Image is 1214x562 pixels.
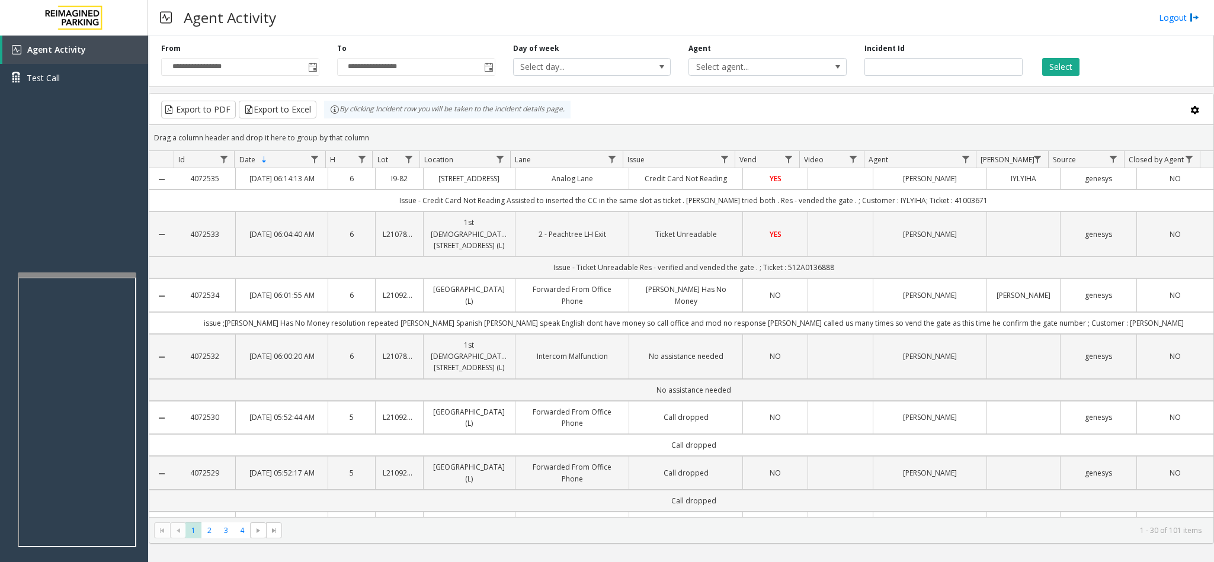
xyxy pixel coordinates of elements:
[781,151,797,167] a: Vend Filter Menu
[636,412,735,423] a: Call dropped
[770,412,781,422] span: NO
[636,351,735,362] a: No assistance needed
[289,525,1202,535] kendo-pager-info: 1 - 30 of 101 items
[604,151,620,167] a: Lane Filter Menu
[306,59,319,75] span: Toggle popup
[1159,11,1199,24] a: Logout
[627,155,645,165] span: Issue
[149,151,1213,517] div: Data table
[149,291,174,301] a: Collapse Details
[515,155,531,165] span: Lane
[201,522,217,538] span: Page 2
[307,151,323,167] a: Date Filter Menu
[243,173,321,184] a: [DATE] 06:14:13 AM
[1068,290,1130,301] a: genesys
[1190,11,1199,24] img: logout
[1068,351,1130,362] a: genesys
[324,101,571,118] div: By clicking Incident row you will be taken to the incident details page.
[383,229,415,240] a: L21078200
[243,290,321,301] a: [DATE] 06:01:55 AM
[1144,290,1206,301] a: NO
[1042,58,1080,76] button: Select
[149,413,174,423] a: Collapse Details
[770,174,781,184] span: YES
[174,379,1213,401] td: No assistance needed
[739,155,757,165] span: Vend
[218,522,234,538] span: Page 3
[880,467,979,478] a: [PERSON_NAME]
[266,522,282,539] span: Go to the last page
[149,230,174,239] a: Collapse Details
[750,467,800,478] a: NO
[804,155,824,165] span: Video
[335,173,368,184] a: 6
[636,229,735,240] a: Ticket Unreadable
[383,351,415,362] a: L21078200
[424,155,453,165] span: Location
[335,351,368,362] a: 6
[770,351,781,361] span: NO
[864,43,905,54] label: Incident Id
[401,151,417,167] a: Lot Filter Menu
[383,467,415,478] a: L21092801
[27,44,86,55] span: Agent Activity
[181,351,228,362] a: 4072532
[270,526,279,535] span: Go to the last page
[994,290,1052,301] a: [PERSON_NAME]
[178,155,185,165] span: Id
[750,229,800,240] a: YES
[431,173,508,184] a: [STREET_ADDRESS]
[750,412,800,423] a: NO
[636,467,735,478] a: Call dropped
[354,151,370,167] a: H Filter Menu
[845,151,861,167] a: Video Filter Menu
[716,151,732,167] a: Issue Filter Menu
[636,173,735,184] a: Credit Card Not Reading
[1181,151,1197,167] a: Closed by Agent Filter Menu
[260,155,269,165] span: Sortable
[869,155,888,165] span: Agent
[523,173,622,184] a: Analog Lane
[770,229,781,239] span: YES
[1170,174,1181,184] span: NO
[880,229,979,240] a: [PERSON_NAME]
[1170,351,1181,361] span: NO
[1144,351,1206,362] a: NO
[216,151,232,167] a: Id Filter Menu
[636,284,735,306] a: [PERSON_NAME] Has No Money
[994,173,1052,184] a: IYLYIHA
[335,467,368,478] a: 5
[174,312,1213,334] td: issue ;[PERSON_NAME] Has No Money resolution repeated [PERSON_NAME] Spanish [PERSON_NAME] speak E...
[181,173,228,184] a: 4072535
[330,155,335,165] span: H
[492,151,508,167] a: Location Filter Menu
[1068,229,1130,240] a: genesys
[1170,412,1181,422] span: NO
[181,412,228,423] a: 4072530
[174,434,1213,456] td: Call dropped
[523,284,622,306] a: Forwarded From Office Phone
[880,412,979,423] a: [PERSON_NAME]
[431,217,508,251] a: 1st [DEMOGRAPHIC_DATA], [STREET_ADDRESS] (L)
[880,173,979,184] a: [PERSON_NAME]
[335,229,368,240] a: 6
[185,522,201,538] span: Page 1
[1053,155,1076,165] span: Source
[337,43,347,54] label: To
[383,290,415,301] a: L21092801
[383,173,415,184] a: I9-82
[431,284,508,306] a: [GEOGRAPHIC_DATA] (L)
[1068,412,1130,423] a: genesys
[174,490,1213,512] td: Call dropped
[981,155,1034,165] span: [PERSON_NAME]
[250,522,266,539] span: Go to the next page
[957,151,973,167] a: Agent Filter Menu
[750,173,800,184] a: YES
[149,127,1213,148] div: Drag a column header and drop it here to group by that column
[1144,229,1206,240] a: NO
[181,229,228,240] a: 4072533
[1068,467,1130,478] a: genesys
[1144,173,1206,184] a: NO
[1144,467,1206,478] a: NO
[1170,290,1181,300] span: NO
